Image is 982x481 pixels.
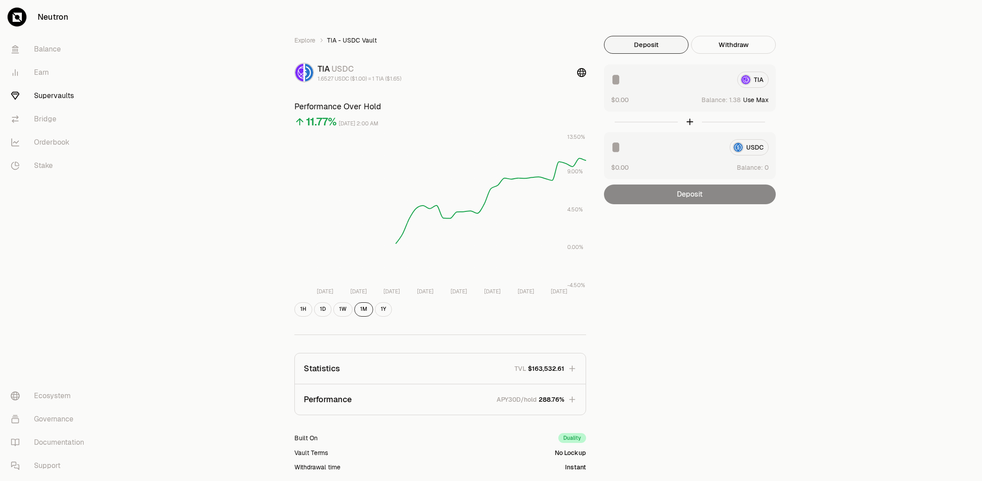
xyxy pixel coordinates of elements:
[450,288,467,295] tspan: [DATE]
[4,408,97,431] a: Governance
[375,302,392,317] button: 1Y
[555,448,586,457] div: No Lockup
[551,288,567,295] tspan: [DATE]
[567,282,585,289] tspan: -4.50%
[737,163,763,172] span: Balance:
[354,302,373,317] button: 1M
[484,288,500,295] tspan: [DATE]
[332,64,354,74] span: USDC
[294,36,586,45] nav: breadcrumb
[327,36,377,45] span: TIA - USDC Vault
[350,288,366,295] tspan: [DATE]
[314,302,332,317] button: 1D
[701,95,727,104] span: Balance:
[611,163,629,172] button: $0.00
[318,75,401,82] div: 1.6527 USDC ($1.00) = 1 TIA ($1.65)
[4,431,97,454] a: Documentation
[4,38,97,61] a: Balance
[304,393,352,406] p: Performance
[517,288,534,295] tspan: [DATE]
[4,154,97,177] a: Stake
[306,115,337,129] div: 11.77%
[567,206,582,213] tspan: 4.50%
[567,168,582,175] tspan: 9.00%
[383,288,400,295] tspan: [DATE]
[304,362,340,375] p: Statistics
[339,119,378,129] div: [DATE] 2:00 AM
[539,395,564,404] span: 288.76%
[4,454,97,477] a: Support
[604,36,689,54] button: Deposit
[294,434,318,442] div: Built On
[558,433,586,443] div: Duality
[4,384,97,408] a: Ecosystem
[294,302,312,317] button: 1H
[318,63,401,75] div: TIA
[295,384,586,415] button: PerformanceAPY30D/hold288.76%
[294,36,315,45] a: Explore
[565,463,586,472] div: Instant
[4,107,97,131] a: Bridge
[294,463,340,472] div: Withdrawal time
[514,364,526,373] p: TVL
[567,133,585,141] tspan: 13.50%
[743,95,769,104] button: Use Max
[295,353,586,384] button: StatisticsTVL$163,532.61
[4,131,97,154] a: Orderbook
[528,364,564,373] span: $163,532.61
[4,84,97,107] a: Supervaults
[4,61,97,84] a: Earn
[316,288,333,295] tspan: [DATE]
[611,95,629,104] button: $0.00
[295,64,303,82] img: TIA Logo
[691,36,776,54] button: Withdraw
[294,100,586,113] h3: Performance Over Hold
[497,395,537,404] p: APY30D/hold
[305,64,313,82] img: USDC Logo
[294,448,328,457] div: Vault Terms
[417,288,434,295] tspan: [DATE]
[333,302,353,317] button: 1W
[567,244,583,251] tspan: 0.00%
